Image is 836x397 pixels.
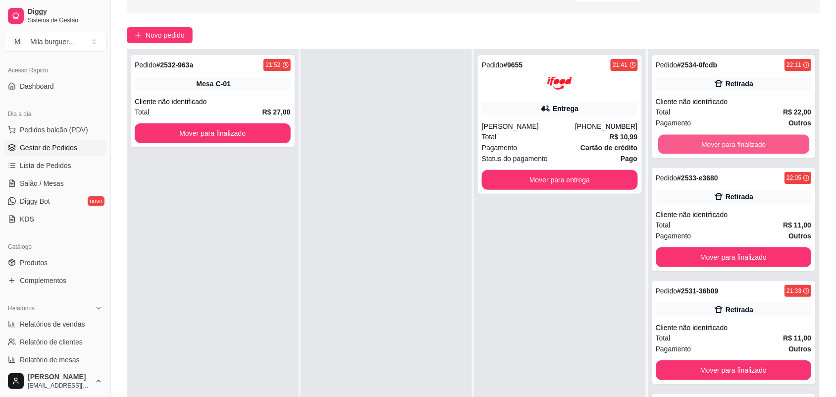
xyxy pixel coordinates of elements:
span: KDS [20,214,34,224]
div: Acesso Rápido [4,62,106,78]
span: Lista de Pedidos [20,161,71,170]
a: Gestor de Pedidos [4,140,106,156]
span: Total [482,131,497,142]
button: Mover para entrega [482,170,638,190]
span: Pedido [656,287,678,295]
span: Total [656,333,671,343]
span: Status do pagamento [482,153,548,164]
div: Cliente não identificado [656,323,812,333]
span: M [12,37,22,47]
div: 22:05 [786,174,801,182]
a: Lista de Pedidos [4,158,106,173]
a: Produtos [4,255,106,271]
strong: # 9655 [504,61,523,69]
div: Retirada [726,79,753,89]
strong: Cartão de crédito [580,144,637,152]
div: Cliente não identificado [656,97,812,107]
span: Relatório de mesas [20,355,80,365]
a: KDS [4,211,106,227]
a: Dashboard [4,78,106,94]
a: Relatório de mesas [4,352,106,368]
span: Pedido [656,61,678,69]
strong: Outros [788,345,811,353]
div: Catálogo [4,239,106,255]
strong: Outros [788,119,811,127]
span: Salão / Mesas [20,178,64,188]
img: ifood [547,71,572,96]
span: Pedidos balcão (PDV) [20,125,88,135]
span: Diggy Bot [20,196,50,206]
strong: # 2532-963a [157,61,194,69]
div: 21:33 [786,287,801,295]
div: 21:52 [265,61,280,69]
div: Mila burguer ... [30,37,74,47]
div: Retirada [726,192,753,202]
span: Pagamento [656,230,691,241]
span: Sistema de Gestão [28,16,103,24]
span: Mesa [197,79,214,89]
a: Complementos [4,273,106,288]
span: Pedido [656,174,678,182]
span: Complementos [20,276,66,285]
span: Novo pedido [146,30,185,41]
a: Diggy Botnovo [4,193,106,209]
span: Diggy [28,7,103,16]
button: Mover para finalizado [135,123,291,143]
button: Novo pedido [127,27,193,43]
strong: # 2533-e3680 [677,174,718,182]
strong: R$ 10,99 [610,133,638,141]
span: Relatórios de vendas [20,319,85,329]
strong: R$ 27,00 [262,108,291,116]
a: Relatórios de vendas [4,316,106,332]
div: Cliente não identificado [656,210,812,220]
span: Produtos [20,258,48,268]
div: Entrega [553,104,578,113]
button: [PERSON_NAME][EMAIL_ADDRESS][DOMAIN_NAME] [4,369,106,393]
a: Salão / Mesas [4,175,106,191]
a: Relatório de clientes [4,334,106,350]
span: Relatório de clientes [20,337,83,347]
div: Retirada [726,305,753,315]
button: Pedidos balcão (PDV) [4,122,106,138]
span: Dashboard [20,81,54,91]
span: Pagamento [482,142,518,153]
strong: Outros [788,232,811,240]
span: Gestor de Pedidos [20,143,77,153]
span: Pagamento [656,117,691,128]
span: Pedido [135,61,157,69]
strong: R$ 11,00 [783,334,811,342]
span: Total [135,107,150,117]
div: 22:11 [786,61,801,69]
span: Total [656,107,671,117]
strong: Pago [621,155,637,163]
button: Select a team [4,32,106,52]
div: [PHONE_NUMBER] [575,121,637,131]
strong: # 2531-36b09 [677,287,718,295]
a: DiggySistema de Gestão [4,4,106,28]
span: Pagamento [656,343,691,354]
span: [EMAIL_ADDRESS][DOMAIN_NAME] [28,382,91,390]
span: Relatórios [8,304,35,312]
strong: R$ 11,00 [783,221,811,229]
button: Mover para finalizado [658,135,809,154]
button: Mover para finalizado [656,360,812,380]
span: [PERSON_NAME] [28,373,91,382]
div: Dia a dia [4,106,106,122]
strong: # 2534-0fcdb [677,61,717,69]
span: Pedido [482,61,504,69]
div: C-01 [216,79,231,89]
span: Total [656,220,671,230]
div: [PERSON_NAME] [482,121,575,131]
strong: R$ 22,00 [783,108,811,116]
div: Cliente não identificado [135,97,291,107]
div: 21:41 [613,61,627,69]
span: plus [135,32,142,39]
button: Mover para finalizado [656,247,812,267]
